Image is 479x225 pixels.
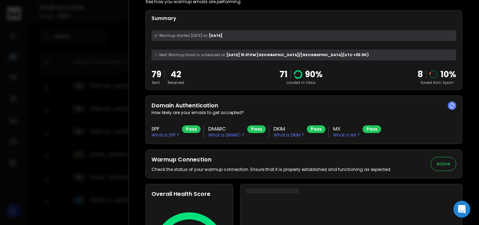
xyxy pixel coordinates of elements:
p: Received [168,80,184,85]
p: 79 [151,69,161,80]
div: [DATE] [151,30,456,41]
div: Pass [247,125,266,133]
strong: 8 [418,68,423,80]
h3: DKIM [274,125,304,132]
p: Landed in Inbox [279,80,323,85]
p: Sent [151,80,161,85]
p: What is MX ? [333,132,360,138]
p: How likely are your emails to get accepted? [151,110,456,115]
span: Next Warmup Email is scheduled at [159,52,225,58]
div: Pass [182,125,201,133]
h3: DMARC [208,125,244,132]
p: Saved from Spam [418,80,456,85]
p: 10 % [440,69,456,80]
h3: MX [333,125,360,132]
div: Pass [363,125,381,133]
h2: Warmup Connection [151,155,391,164]
h2: Overall Health Score [151,190,227,198]
p: 90 % [305,69,323,80]
div: [DATE] 15:01 PM [GEOGRAPHIC_DATA]/[GEOGRAPHIC_DATA] (UTC +05:00 ) [151,49,456,60]
p: 42 [168,69,184,80]
h2: Domain Authentication [151,101,456,110]
button: Active [431,157,456,171]
p: Check the status of your warmup connection. Ensure that it is properly established and functionin... [151,167,391,172]
h3: SPF [151,125,179,132]
span: Warmup started [DATE] on [159,33,208,38]
p: What is DKIM ? [274,132,304,138]
p: What is SPF ? [151,132,179,138]
p: Summary [151,15,456,22]
div: Pass [307,125,325,133]
p: 71 [279,69,288,80]
div: Open Intercom Messenger [453,201,470,218]
p: What is DMARC ? [208,132,244,138]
